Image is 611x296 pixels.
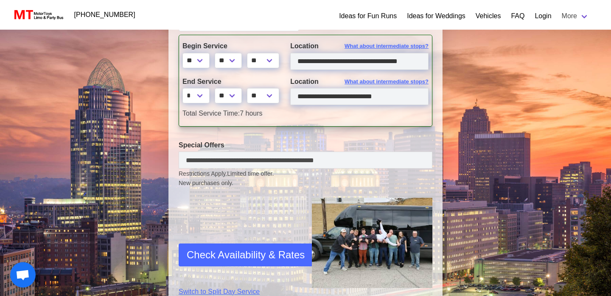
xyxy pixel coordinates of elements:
div: 7 hours [176,108,435,119]
span: Location [290,78,319,85]
a: Vehicles [476,11,501,21]
img: Driver-held-by-customers-2.jpg [312,198,432,288]
a: More [557,8,594,25]
img: MotorToys Logo [12,9,64,21]
a: Ideas for Fun Runs [339,11,397,21]
label: Begin Service [182,41,277,51]
iframe: reCAPTCHA [179,208,308,271]
button: Check Availability & Rates [179,243,313,266]
span: Check Availability & Rates [187,247,305,263]
label: End Service [182,77,277,87]
span: What about intermediate stops? [345,42,429,50]
span: Limited time offer. [227,169,274,178]
a: Ideas for Weddings [407,11,465,21]
a: Login [535,11,551,21]
span: Total Service Time: [182,110,240,117]
a: [PHONE_NUMBER] [69,6,140,23]
a: Open chat [10,262,36,288]
a: FAQ [511,11,524,21]
span: Location [290,42,319,50]
small: Restrictions Apply. [179,170,432,188]
span: New purchases only. [179,179,432,188]
span: What about intermediate stops? [345,77,429,86]
label: Special Offers [179,140,432,150]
